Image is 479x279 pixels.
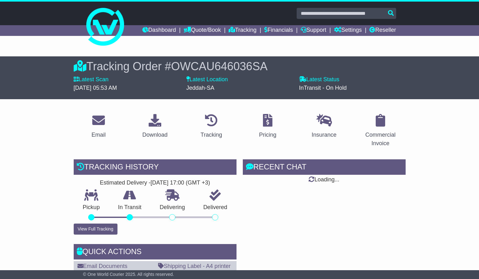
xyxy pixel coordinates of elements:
[91,131,105,139] div: Email
[243,159,406,176] div: RECENT CHAT
[109,204,151,211] p: In Transit
[74,244,237,261] div: Quick Actions
[151,179,210,186] div: [DATE] 17:00 (GMT +3)
[201,131,222,139] div: Tracking
[229,25,256,36] a: Tracking
[186,76,228,83] label: Latest Location
[186,85,214,91] span: Jeddah-SA
[264,25,293,36] a: Financials
[83,272,174,277] span: © One World Courier 2025. All rights reserved.
[77,263,128,269] a: Email Documents
[311,131,336,139] div: Insurance
[369,25,396,36] a: Reseller
[138,112,172,141] a: Download
[299,76,339,83] label: Latest Status
[299,85,347,91] span: InTransit - On Hold
[194,204,236,211] p: Delivered
[197,112,226,141] a: Tracking
[74,76,109,83] label: Latest Scan
[184,25,221,36] a: Quote/Book
[142,131,168,139] div: Download
[74,85,117,91] span: [DATE] 05:53 AM
[74,159,237,176] div: Tracking history
[142,25,176,36] a: Dashboard
[360,131,402,148] div: Commercial Invoice
[334,25,362,36] a: Settings
[307,112,340,141] a: Insurance
[151,204,194,211] p: Delivering
[259,131,276,139] div: Pricing
[158,263,231,269] a: Shipping Label - A4 printer
[171,60,267,73] span: OWCAU646036SA
[301,25,326,36] a: Support
[255,112,280,141] a: Pricing
[74,60,406,73] div: Tracking Order #
[87,112,110,141] a: Email
[74,179,237,186] div: Estimated Delivery -
[356,112,406,150] a: Commercial Invoice
[243,176,406,183] div: Loading...
[74,204,109,211] p: Pickup
[74,224,117,235] button: View Full Tracking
